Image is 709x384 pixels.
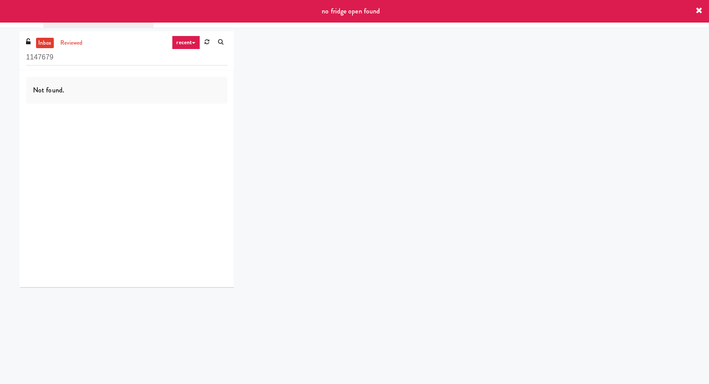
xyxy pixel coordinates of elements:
a: inbox [36,38,54,49]
span: no fridge open found [322,6,380,16]
span: Not found. [33,85,64,95]
input: Search vision orders [26,49,228,66]
a: recent [172,36,201,49]
a: reviewed [58,38,85,49]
